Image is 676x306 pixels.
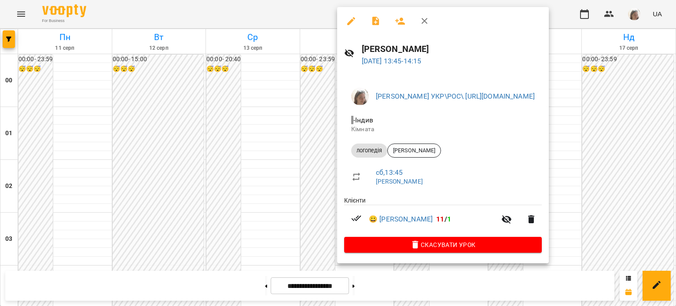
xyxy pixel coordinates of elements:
[351,88,369,105] img: 4795d6aa07af88b41cce17a01eea78aa.jpg
[362,57,422,65] a: [DATE] 13:45-14:15
[351,125,535,134] p: Кімната
[351,213,362,224] svg: Візит сплачено
[436,215,451,223] b: /
[369,214,433,225] a: 😀 [PERSON_NAME]
[351,147,387,155] span: логопедія
[351,116,375,124] span: - Індив
[376,168,403,177] a: сб , 13:45
[351,240,535,250] span: Скасувати Урок
[362,42,542,56] h6: [PERSON_NAME]
[344,196,542,237] ul: Клієнти
[388,147,441,155] span: [PERSON_NAME]
[376,178,423,185] a: [PERSON_NAME]
[436,215,444,223] span: 11
[344,237,542,253] button: Скасувати Урок
[387,144,441,158] div: [PERSON_NAME]
[447,215,451,223] span: 1
[376,92,535,100] a: [PERSON_NAME] УКР\РОС\ [URL][DOMAIN_NAME]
